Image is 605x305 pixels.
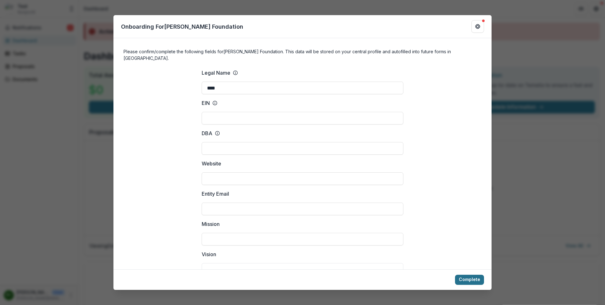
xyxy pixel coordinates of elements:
p: Onboarding For [PERSON_NAME] Foundation [121,22,243,31]
button: Complete [455,275,484,285]
p: Website [202,160,221,167]
p: Legal Name [202,69,230,77]
p: DBA [202,129,212,137]
p: Entity Email [202,190,229,198]
p: Mission [202,220,220,228]
h4: Please confirm/complete the following fields for [PERSON_NAME] Foundation . This data will be sto... [124,48,481,61]
button: Get Help [471,20,484,33]
p: Vision [202,250,216,258]
p: EIN [202,99,210,107]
